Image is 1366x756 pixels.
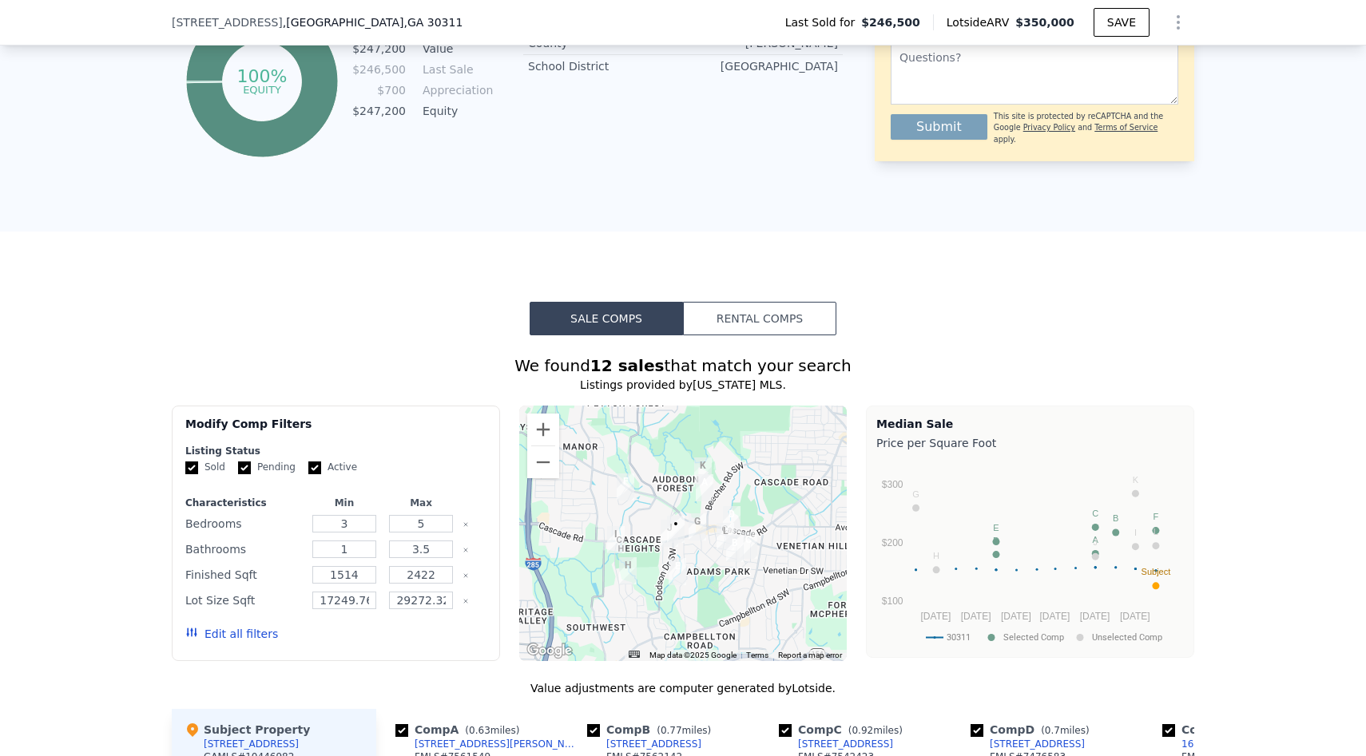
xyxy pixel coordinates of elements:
text: K [1133,475,1139,485]
text: $100 [882,596,903,607]
div: 2191 Essex Ave SW [717,523,734,550]
div: 2873 Bob White Dr SW [617,473,634,501]
a: [STREET_ADDRESS] [971,738,1085,750]
span: , [GEOGRAPHIC_DATA] [283,14,463,30]
div: Comp B [587,722,717,738]
div: 2348 Venetian Dr SW [689,513,706,540]
svg: A chart. [876,454,1184,654]
text: D [993,536,999,545]
div: Listings provided by [US_STATE] MLS . [172,377,1194,393]
a: [STREET_ADDRESS][PERSON_NAME] [395,738,581,750]
div: 1421 Downs Dr SW [740,532,757,559]
text: [DATE] [1001,611,1031,622]
div: Subject Property [185,722,310,738]
button: Zoom in [527,414,559,445]
div: 932 Mount Airy Dr SW [694,457,712,485]
button: Clear [463,598,469,604]
div: 2150 Cascade Rd SW [723,506,741,533]
a: 1611 Mill Acres Dr [PERSON_NAME] [1162,738,1348,750]
button: SAVE [1094,8,1150,37]
div: Max [386,497,456,509]
div: Bedrooms [185,513,303,535]
div: Finished Sqft [185,564,303,586]
text: [DATE] [921,611,951,622]
td: Last Sale [419,61,491,78]
td: Appreciation [419,81,491,99]
text: [DATE] [1040,611,1070,622]
input: Active [308,461,321,474]
span: Lotside ARV [947,14,1015,30]
div: 1345 Dodson Dr SW [661,520,678,547]
button: Keyboard shortcuts [629,651,640,658]
div: 1611 Mill Acres Dr [PERSON_NAME] [1181,738,1348,750]
text: [DATE] [961,611,991,622]
text: $200 [882,537,903,548]
span: Last Sold for [785,14,862,30]
div: [GEOGRAPHIC_DATA] [683,58,838,74]
span: 0.7 [1045,725,1060,736]
div: [STREET_ADDRESS] [798,738,893,750]
div: Median Sale [876,416,1184,432]
a: [STREET_ADDRESS] [587,738,701,750]
text: C [1092,509,1098,518]
text: J [1093,537,1098,547]
td: $247,200 [351,40,407,57]
td: $247,200 [351,102,407,120]
text: Selected Comp [1003,632,1064,643]
div: Comp C [779,722,909,738]
text: [DATE] [1120,611,1150,622]
span: [STREET_ADDRESS] [172,14,283,30]
span: Map data ©2025 Google [649,651,737,659]
div: Comp A [395,722,526,738]
div: Comp E [1162,722,1292,738]
input: Pending [238,461,251,474]
a: Privacy Policy [1023,123,1075,132]
button: Clear [463,547,469,553]
div: Value adjustments are computer generated by Lotside . [172,680,1194,696]
span: ( miles) [650,725,717,736]
div: We found that match your search [172,354,1194,377]
span: 0.63 [469,725,490,736]
td: $246,500 [351,61,407,78]
div: Min [309,497,379,509]
a: Report a map error [778,651,842,659]
div: Comp D [971,722,1096,738]
img: Google [523,640,576,661]
div: Modify Comp Filters [185,416,486,445]
a: Open this area in Google Maps (opens a new window) [523,640,576,661]
span: ( miles) [842,725,909,736]
button: Sale Comps [530,302,683,335]
div: 1027 Mount Airy Dr SW [696,474,713,501]
text: E [993,523,999,532]
span: $350,000 [1015,16,1074,29]
a: [STREET_ADDRESS] [779,738,893,750]
div: 1368 Harbin Rd SW [607,526,625,553]
text: F [1154,512,1159,521]
td: $700 [351,81,407,99]
span: , GA 30311 [403,16,463,29]
button: Show Options [1162,6,1194,38]
div: [STREET_ADDRESS] [204,738,299,750]
div: [STREET_ADDRESS][PERSON_NAME] [415,738,581,750]
span: ( miles) [1034,725,1095,736]
label: Sold [185,461,225,474]
text: A [1093,535,1099,544]
button: Rental Comps [683,302,836,335]
div: School District [528,58,683,74]
td: Value [419,40,491,57]
button: Edit all filters [185,626,278,642]
div: Characteristics [185,497,303,509]
text: L [1154,527,1158,536]
div: Price per Square Foot [876,432,1184,454]
tspan: equity [243,83,281,95]
text: G [912,489,919,499]
div: Lot Size Sqft [185,589,303,612]
tspan: 100% [236,66,287,86]
text: Subject [1142,567,1171,576]
div: 2831 Wright Dr SW [619,557,637,584]
text: $300 [882,479,903,490]
div: 1611 Mill Acres Dr SW [669,558,686,585]
div: Listing Status [185,445,486,457]
span: ( miles) [459,725,526,736]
